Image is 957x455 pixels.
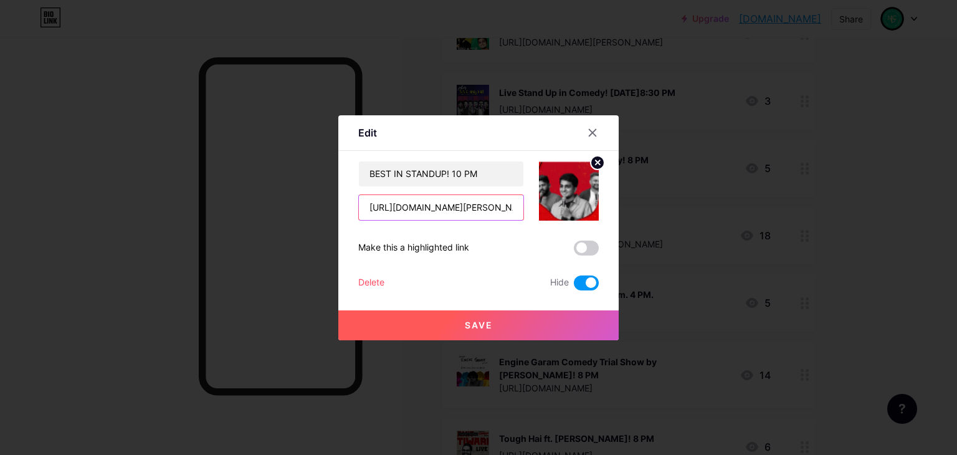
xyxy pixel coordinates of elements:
div: Delete [358,275,384,290]
div: Make this a highlighted link [358,241,469,256]
span: Hide [550,275,569,290]
button: Save [338,310,619,340]
img: link_thumbnail [539,161,599,221]
input: URL [359,195,523,220]
span: Save [465,320,493,330]
div: Edit [358,125,377,140]
input: Title [359,161,523,186]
